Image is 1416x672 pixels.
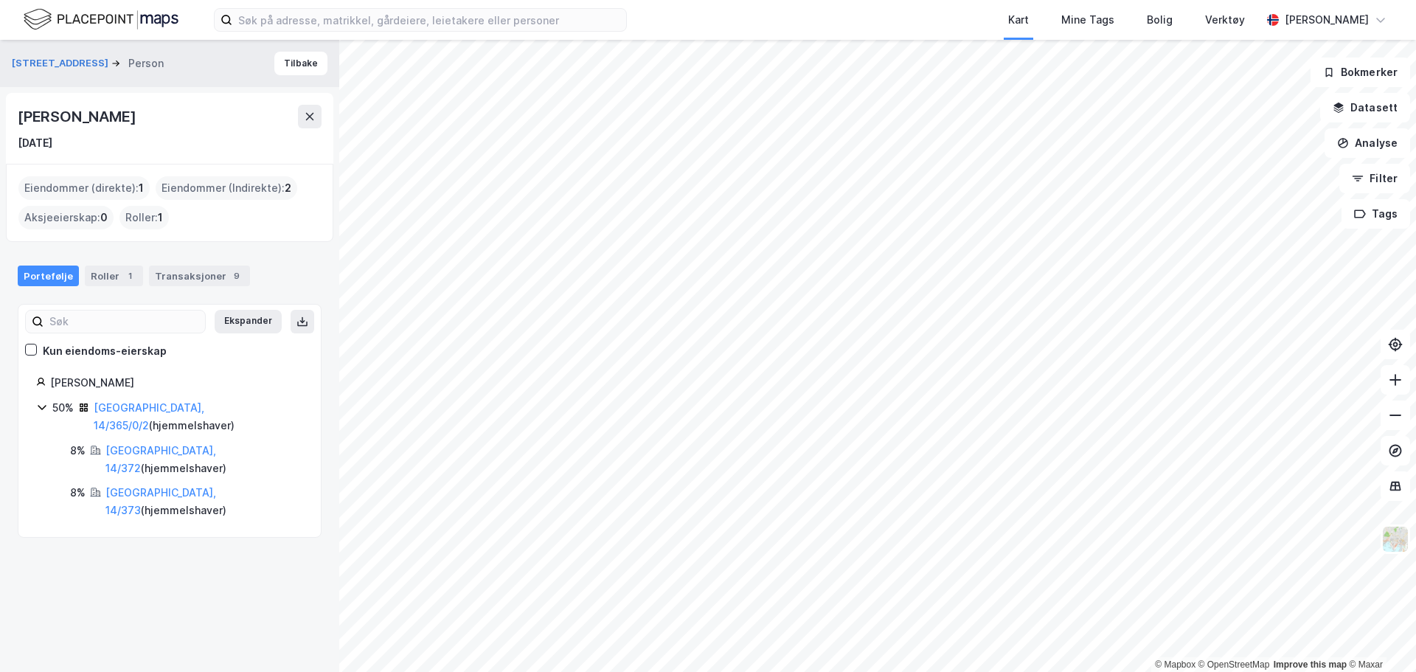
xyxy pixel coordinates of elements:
[1061,11,1114,29] div: Mine Tags
[158,209,163,226] span: 1
[1285,11,1369,29] div: [PERSON_NAME]
[18,176,150,200] div: Eiendommer (direkte) :
[100,209,108,226] span: 0
[1320,93,1410,122] button: Datasett
[105,486,216,516] a: [GEOGRAPHIC_DATA], 14/373
[1325,128,1410,158] button: Analyse
[232,9,626,31] input: Søk på adresse, matrikkel, gårdeiere, leietakere eller personer
[18,105,139,128] div: [PERSON_NAME]
[139,179,144,197] span: 1
[1205,11,1245,29] div: Verktøy
[52,399,74,417] div: 50%
[1008,11,1029,29] div: Kart
[24,7,178,32] img: logo.f888ab2527a4732fd821a326f86c7f29.svg
[94,399,303,434] div: ( hjemmelshaver )
[18,266,79,286] div: Portefølje
[44,311,205,333] input: Søk
[215,310,282,333] button: Ekspander
[229,269,244,283] div: 9
[43,342,167,360] div: Kun eiendoms-eierskap
[50,374,303,392] div: [PERSON_NAME]
[1274,659,1347,670] a: Improve this map
[122,269,137,283] div: 1
[12,56,111,71] button: [STREET_ADDRESS]
[1381,525,1409,553] img: Z
[85,266,143,286] div: Roller
[1147,11,1173,29] div: Bolig
[119,206,169,229] div: Roller :
[1311,58,1410,87] button: Bokmerker
[156,176,297,200] div: Eiendommer (Indirekte) :
[128,55,164,72] div: Person
[94,401,204,432] a: [GEOGRAPHIC_DATA], 14/365/0/2
[274,52,327,75] button: Tilbake
[105,442,303,477] div: ( hjemmelshaver )
[1198,659,1270,670] a: OpenStreetMap
[285,179,291,197] span: 2
[1342,601,1416,672] iframe: Chat Widget
[70,442,86,460] div: 8%
[18,206,114,229] div: Aksjeeierskap :
[1342,199,1410,229] button: Tags
[18,134,52,152] div: [DATE]
[105,484,303,519] div: ( hjemmelshaver )
[1155,659,1195,670] a: Mapbox
[149,266,250,286] div: Transaksjoner
[70,484,86,502] div: 8%
[1339,164,1410,193] button: Filter
[105,444,216,474] a: [GEOGRAPHIC_DATA], 14/372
